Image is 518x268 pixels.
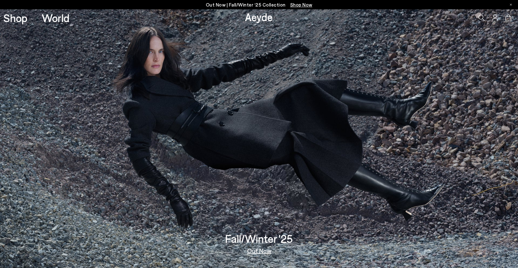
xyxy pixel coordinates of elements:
span: Navigate to /collections/new-in [290,2,312,7]
a: 0 [505,14,511,21]
a: Out Now [247,247,271,254]
a: Aeyde [245,10,273,23]
a: Shop [3,12,27,23]
a: World [42,12,69,23]
span: 0 [511,16,515,20]
h3: Fall/Winter '25 [225,233,293,244]
p: Out Now | Fall/Winter ‘25 Collection [206,1,312,9]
